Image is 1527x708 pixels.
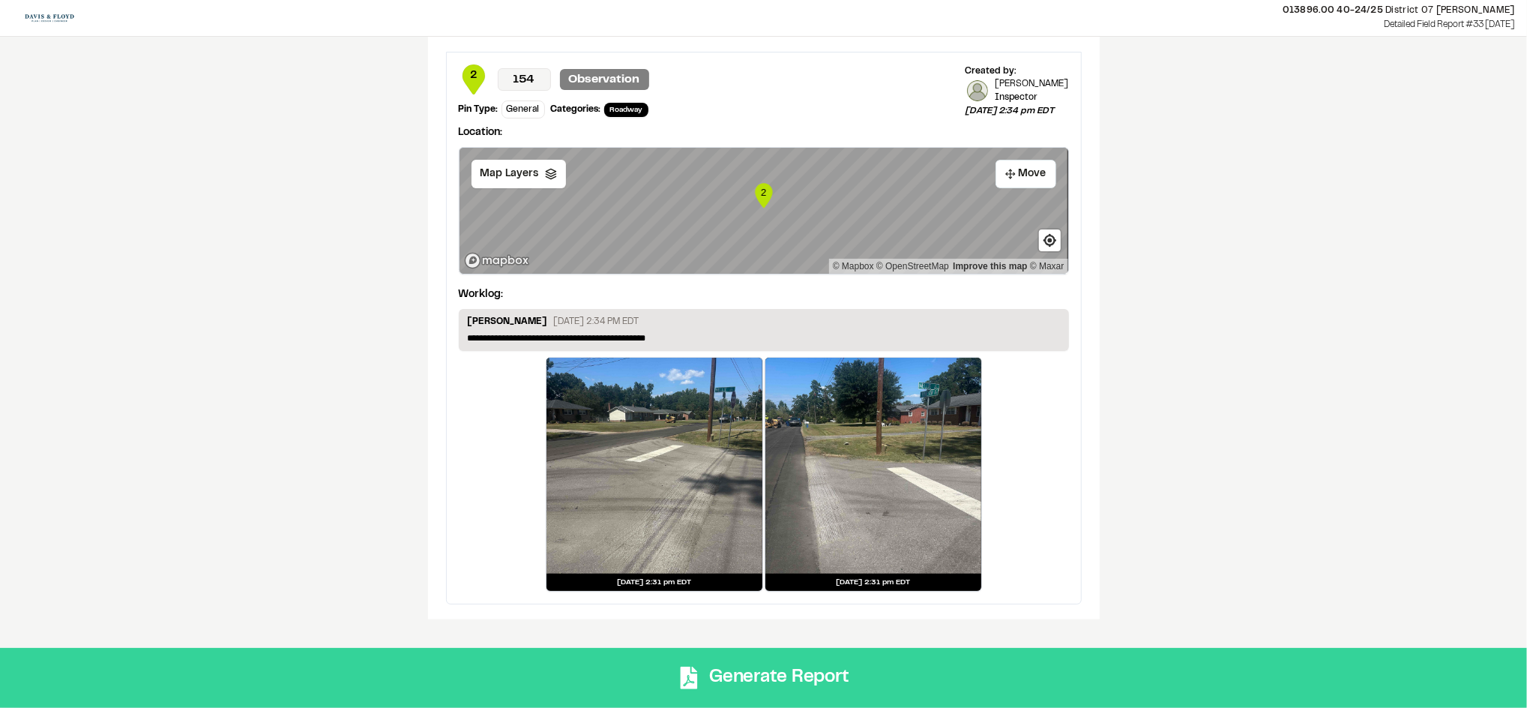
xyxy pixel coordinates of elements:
div: General [502,100,545,118]
div: [DATE] 2:31 pm EDT [546,574,762,591]
a: Maxar [1030,261,1064,271]
p: Worklog: [459,286,504,303]
button: Find my location [1039,229,1061,251]
div: Map marker [753,181,775,211]
p: [DATE] 2:34 PM EDT [554,315,639,328]
span: Roadway [604,103,648,117]
p: [DATE] 2:34 pm EDT [966,104,1069,118]
div: Categories: [551,103,601,116]
a: OpenStreetMap [876,261,949,271]
a: [DATE] 2:31 pm EDT [765,357,982,592]
span: 013896.00 40-24/25 [1283,7,1383,14]
p: Location: [459,124,1069,141]
div: [DATE] 2:31 pm EDT [765,574,981,591]
a: Mapbox [833,261,874,271]
p: District 07 [PERSON_NAME] [99,4,1515,17]
div: Pin Type: [459,103,499,116]
p: Observation [560,69,649,90]
a: Map feedback [953,261,1027,271]
a: [DATE] 2:31 pm EDT [546,357,763,592]
a: Mapbox logo [464,252,530,269]
p: [PERSON_NAME] [468,315,548,331]
span: Map Layers [481,166,539,182]
span: 2 [459,67,489,84]
div: Created by: [966,64,1069,78]
img: download [12,6,87,30]
p: Inspector [996,91,1069,104]
canvas: Map [460,148,1068,274]
text: 2 [761,187,766,198]
p: [PERSON_NAME] [996,78,1069,91]
p: 154 [498,68,551,91]
p: Detailed Field Report #33 [DATE] [99,17,1515,32]
button: Move [996,160,1056,188]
